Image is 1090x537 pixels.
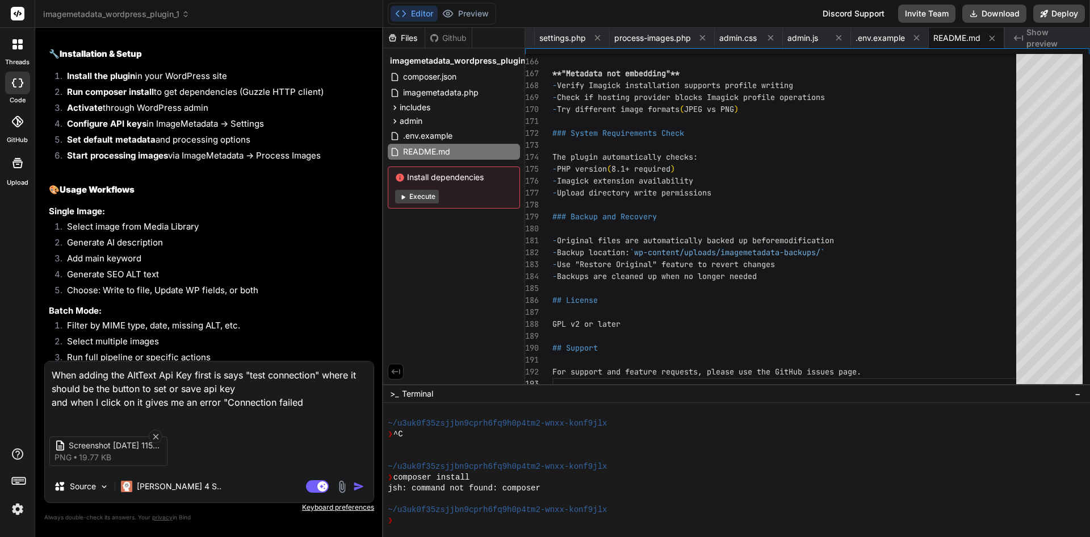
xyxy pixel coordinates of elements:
[933,32,980,44] span: README.md
[552,92,557,102] span: -
[719,32,757,44] span: admin.css
[552,128,684,138] span: ### System Requirements Check
[552,235,557,245] span: -
[525,103,538,115] div: 170
[525,151,538,163] div: 174
[552,247,557,257] span: -
[1075,388,1081,399] span: −
[898,5,955,23] button: Invite Team
[525,294,538,306] div: 186
[7,135,28,145] label: GitHub
[525,127,538,139] div: 172
[400,102,430,113] span: includes
[525,115,538,127] div: 171
[402,145,451,159] span: README.md
[388,472,393,483] span: ❯
[552,367,779,377] span: For support and feature requests, please use the G
[557,80,784,90] span: Verify Imagick installation supports profile writi
[552,68,680,78] span: **"Metadata not embedding"**
[552,211,657,222] span: ### Backup and Recovery
[49,206,105,217] strong: Single Image:
[525,199,538,211] div: 178
[525,163,538,175] div: 175
[684,104,734,114] span: JPEG vs PNG
[99,482,109,492] img: Pick Models
[607,164,611,174] span: (
[552,343,598,353] span: ## Support
[525,175,538,187] div: 176
[557,92,784,102] span: Check if hosting provider blocks Imagick profile o
[525,235,538,247] div: 181
[525,342,538,354] div: 190
[67,86,154,97] strong: Run composer install
[45,361,374,423] textarea: When adding the AltText Api Key first is says "test connection" where it should be the button to ...
[79,452,111,463] span: 19.77 KB
[525,68,538,80] div: 167
[388,515,393,526] span: ❯
[525,366,538,378] div: 192
[552,80,557,90] span: -
[525,259,538,270] div: 183
[383,32,425,44] div: Files
[784,80,793,90] span: ng
[58,102,372,118] li: through WordPress admin
[557,176,693,186] span: Imagick extension availability
[525,378,538,390] div: 193
[552,152,698,162] span: The plugin automatically checks:
[539,32,586,44] span: settings.php
[525,318,538,330] div: 188
[400,115,422,127] span: admin
[49,48,372,61] h2: 🔧
[552,188,557,198] span: -
[525,223,538,235] div: 180
[525,270,538,282] div: 184
[58,351,372,367] li: Run full pipeline or specific actions
[336,480,349,493] img: attachment
[525,306,538,318] div: 187
[670,164,675,174] span: )
[49,184,372,197] h2: 🎨
[67,70,135,81] strong: Install the plugin
[60,48,142,59] strong: Installation & Setup
[1072,385,1083,403] button: −
[49,305,102,316] strong: Batch Mode:
[525,56,538,68] div: 166
[391,6,438,22] button: Editor
[69,440,160,452] span: Screenshot [DATE] 115220
[402,388,433,399] span: Terminal
[557,235,779,245] span: Original files are automatically backed up before
[393,429,403,440] span: ^C
[611,164,670,174] span: 8.1+ required
[58,86,372,102] li: to get dependencies (Guzzle HTTP client)
[137,481,221,492] p: [PERSON_NAME] 4 S..
[58,335,372,351] li: Select multiple images
[787,32,818,44] span: admin.js
[70,481,96,492] p: Source
[552,104,557,114] span: -
[525,211,538,223] div: 179
[557,188,711,198] span: Upload directory write permissions
[525,282,538,294] div: 185
[402,129,454,143] span: .env.example
[67,102,103,113] strong: Activate
[557,259,775,269] span: Use "Restore Original" feature to revert changes
[734,104,739,114] span: )
[856,32,905,44] span: .env.example
[402,70,458,84] span: composer.json
[393,472,469,483] span: composer install
[353,481,364,492] img: icon
[58,70,372,86] li: in your WordPress site
[552,164,557,174] span: -
[60,184,135,195] strong: Usage Workflows
[680,104,684,114] span: (
[525,91,538,103] div: 169
[779,235,834,245] span: modification
[395,190,439,203] button: Execute
[388,483,540,494] span: jsh: command not found: composer
[784,92,825,102] span: perations
[525,187,538,199] div: 177
[67,118,146,129] strong: Configure API keys
[552,259,557,269] span: -
[614,32,691,44] span: process-images.php
[425,32,472,44] div: Github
